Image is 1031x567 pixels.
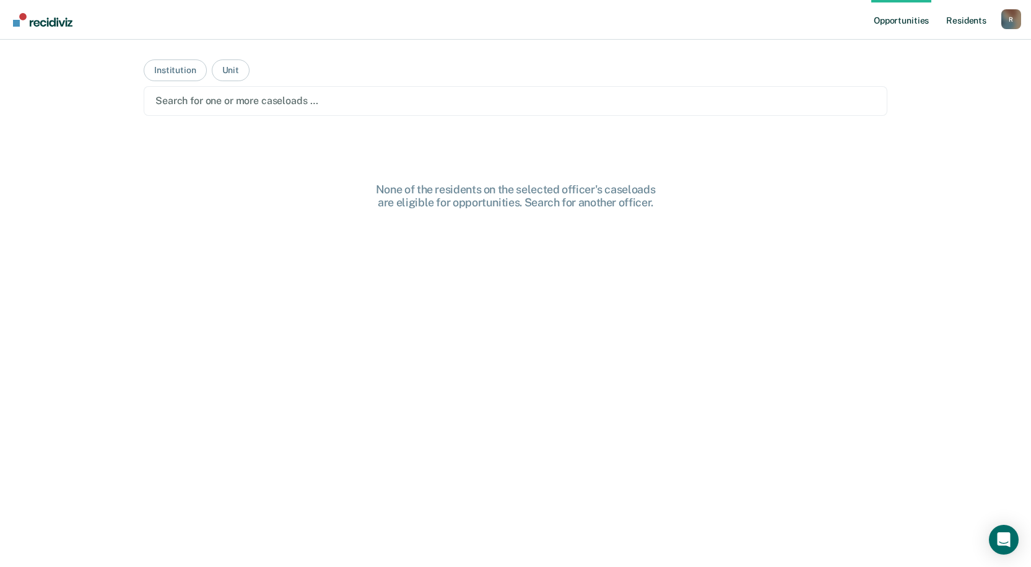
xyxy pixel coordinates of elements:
button: Institution [144,59,206,81]
button: Unit [212,59,250,81]
div: None of the residents on the selected officer's caseloads are eligible for opportunities. Search ... [318,183,714,209]
button: Profile dropdown button [1001,9,1021,29]
div: R [1001,9,1021,29]
img: Recidiviz [13,13,72,27]
div: Open Intercom Messenger [989,525,1019,555]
